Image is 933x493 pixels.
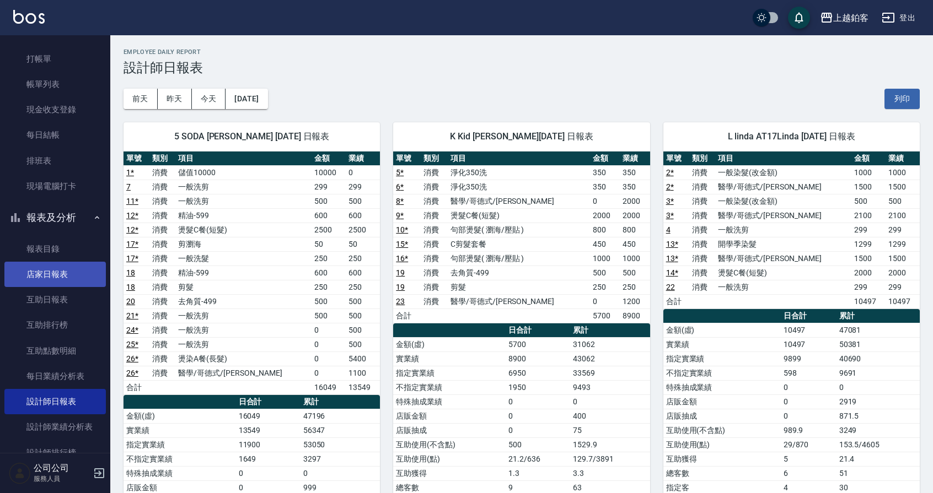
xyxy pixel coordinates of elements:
td: 400 [570,409,650,423]
td: 消費 [421,223,448,237]
td: 500 [346,323,380,337]
a: 現金收支登錄 [4,97,106,122]
td: 消費 [149,208,175,223]
td: 3249 [837,423,920,437]
a: 20 [126,297,135,306]
td: 500 [886,194,920,208]
td: 淨化350洗 [448,180,590,194]
td: 10497 [886,294,920,308]
td: 消費 [421,165,448,180]
td: 消費 [149,366,175,380]
td: 精油-599 [175,208,312,223]
td: 消費 [689,165,715,180]
td: 21.2/636 [506,452,570,466]
td: 合計 [124,380,149,394]
button: 上越鉑客 [816,7,873,29]
td: 0 [837,380,920,394]
th: 單號 [663,151,689,166]
td: 一般染髮(改金額) [715,194,851,208]
td: 10000 [312,165,346,180]
td: 醫學/哥德式/[PERSON_NAME] [175,366,312,380]
td: 9691 [837,366,920,380]
td: 不指定實業績 [663,366,781,380]
td: 消費 [149,266,175,280]
td: 剪髮 [448,280,590,294]
button: save [788,7,810,29]
td: 53050 [301,437,380,452]
table: a dense table [663,151,920,309]
td: 醫學/哥德式/[PERSON_NAME] [715,208,851,223]
td: 600 [346,208,380,223]
td: 51 [837,466,920,480]
td: 2100 [851,208,886,223]
th: 金額 [851,151,886,166]
td: 500 [346,308,380,323]
td: 10497 [851,294,886,308]
td: 10497 [781,323,837,337]
th: 日合計 [506,323,570,338]
td: 989.9 [781,423,837,437]
td: 消費 [149,194,175,208]
td: 500 [506,437,570,452]
td: 特殊抽成業績 [393,394,506,409]
td: 299 [346,180,380,194]
td: 50381 [837,337,920,351]
td: 75 [570,423,650,437]
h3: 設計師日報表 [124,60,920,75]
td: 47081 [837,323,920,337]
td: 250 [312,251,346,266]
td: 消費 [689,266,715,280]
td: 不指定實業績 [124,452,236,466]
td: 600 [312,208,346,223]
td: 299 [851,280,886,294]
td: 指定實業績 [393,366,506,380]
td: 350 [620,165,650,180]
td: 450 [590,237,620,251]
td: 1500 [851,251,886,266]
td: 3.3 [570,466,650,480]
td: 500 [312,294,346,308]
a: 報表目錄 [4,236,106,262]
td: 特殊抽成業績 [124,466,236,480]
td: 250 [620,280,650,294]
td: 3297 [301,452,380,466]
td: 互助使用(不含點) [393,437,506,452]
h2: Employee Daily Report [124,48,920,56]
td: 598 [781,366,837,380]
td: 40690 [837,351,920,366]
td: 消費 [689,223,715,237]
td: 消費 [689,180,715,194]
th: 項目 [715,151,851,166]
td: 1649 [236,452,301,466]
td: 0 [312,337,346,351]
td: 醫學/哥德式/[PERSON_NAME] [448,294,590,308]
td: 精油-599 [175,266,312,280]
td: 21.4 [837,452,920,466]
a: 互助排行榜 [4,312,106,338]
a: 4 [666,225,671,234]
th: 日合計 [236,395,301,409]
td: 350 [620,180,650,194]
td: 500 [346,294,380,308]
td: 0 [781,409,837,423]
td: 250 [346,251,380,266]
td: 1200 [620,294,650,308]
td: 250 [346,280,380,294]
td: 0 [506,423,570,437]
td: 淨化350洗 [448,165,590,180]
td: 500 [590,266,620,280]
td: 5700 [590,308,620,323]
td: 合計 [663,294,689,308]
span: L linda AT17Linda [DATE] 日報表 [677,131,907,142]
td: 0 [781,380,837,394]
td: 5 [781,452,837,466]
td: 600 [346,266,380,280]
td: 消費 [149,351,175,366]
td: 13549 [236,423,301,437]
td: 2500 [346,223,380,237]
button: 昨天 [158,89,192,109]
td: 一般洗剪 [175,323,312,337]
a: 18 [126,283,135,291]
td: 800 [590,223,620,237]
td: 消費 [421,280,448,294]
